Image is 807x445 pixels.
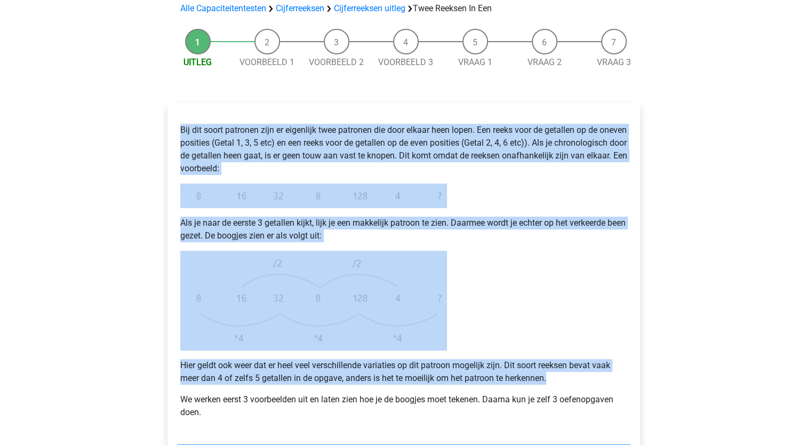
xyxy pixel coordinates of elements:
[180,359,627,385] p: Hier geldt ook weer dat er heel veel verschillende variaties op dit patroon mogelijk zijn. Dit so...
[183,57,212,67] a: Uitleg
[378,57,433,67] a: Voorbeeld 3
[276,3,324,13] a: Cijferreeksen
[176,2,632,15] div: Twee Reeksen In Een
[309,57,364,67] a: Voorbeeld 2
[597,57,631,67] a: Vraag 3
[239,57,294,67] a: Voorbeeld 1
[180,184,447,208] img: Intertwinging_intro_1.png
[528,57,562,67] a: Vraag 2
[180,3,266,13] a: Alle Capaciteitentesten
[334,3,405,13] a: Cijferreeksen uitleg
[180,251,447,351] img: Intertwinging_intro_2.png
[180,217,627,242] p: Als je naar de eerste 3 getallen kijkt, lijk je een makkelijk patroon te zien. Daarmee wordt je e...
[180,393,627,419] p: We werken eerst 3 voorbeelden uit en laten zien hoe je de boogjes moet tekenen. Daarna kun je zel...
[458,57,492,67] a: Vraag 1
[180,124,627,175] p: Bij dit soort patronen zijn er eigenlijk twee patronen die door elkaar heen lopen. Een reeks voor...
